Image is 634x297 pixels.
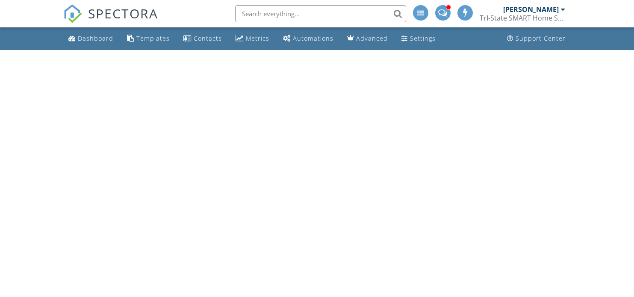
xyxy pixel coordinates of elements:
a: Dashboard [65,31,117,47]
div: Metrics [246,34,269,42]
a: Metrics [232,31,273,47]
a: Automations (Advanced) [280,31,337,47]
a: Advanced [344,31,391,47]
a: Support Center [504,31,569,47]
div: Support Center [516,34,566,42]
div: Settings [410,34,436,42]
a: SPECTORA [63,12,158,30]
span: SPECTORA [88,4,158,22]
img: The Best Home Inspection Software - Spectora [63,4,82,23]
div: TrI-State SMART Home Solutions LLC [480,14,565,22]
div: Automations [293,34,333,42]
div: Dashboard [78,34,113,42]
div: Templates [136,34,170,42]
div: Contacts [194,34,222,42]
a: Templates [124,31,173,47]
input: Search everything... [235,5,406,22]
a: Settings [398,31,439,47]
a: Contacts [180,31,225,47]
div: Advanced [356,34,388,42]
div: [PERSON_NAME] [503,5,559,14]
